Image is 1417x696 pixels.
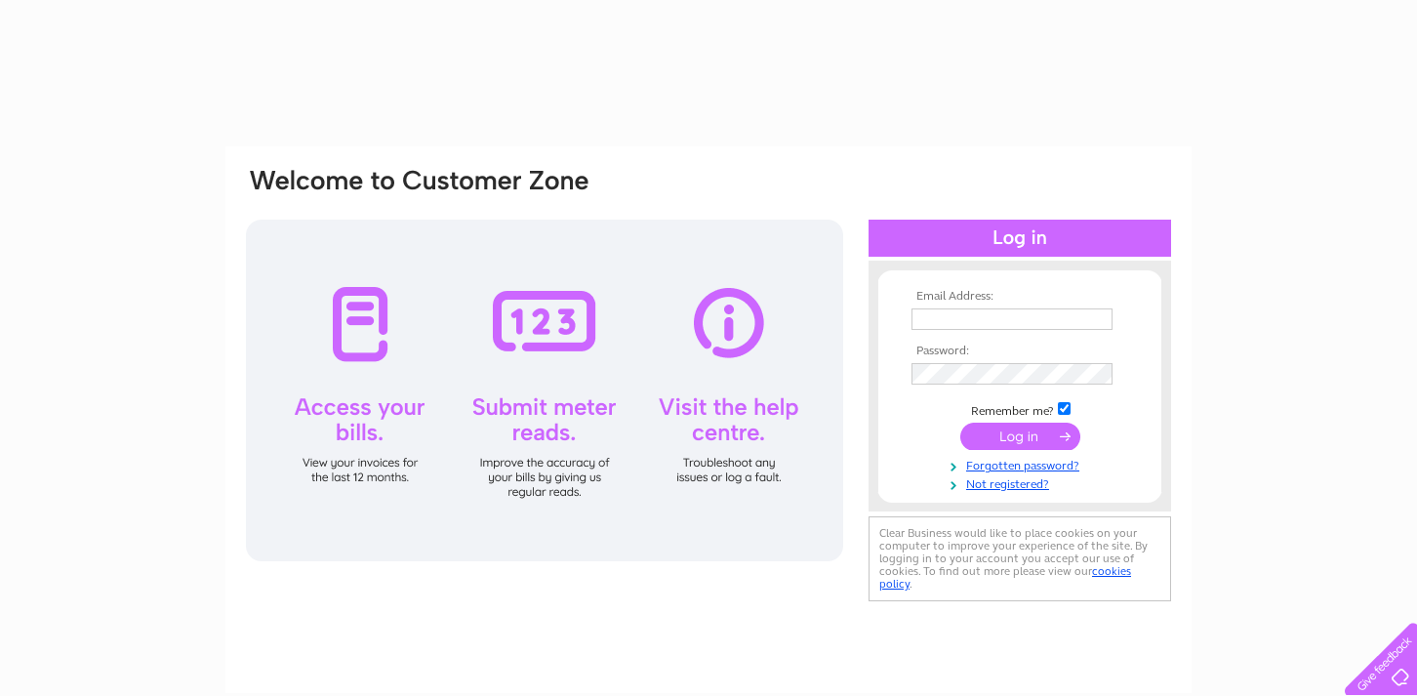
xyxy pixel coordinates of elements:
a: Forgotten password? [911,455,1133,473]
th: Email Address: [907,290,1133,304]
td: Remember me? [907,399,1133,419]
a: Not registered? [911,473,1133,492]
th: Password: [907,345,1133,358]
input: Submit [960,423,1080,450]
div: Clear Business would like to place cookies on your computer to improve your experience of the sit... [869,516,1171,601]
a: cookies policy [879,564,1131,591]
